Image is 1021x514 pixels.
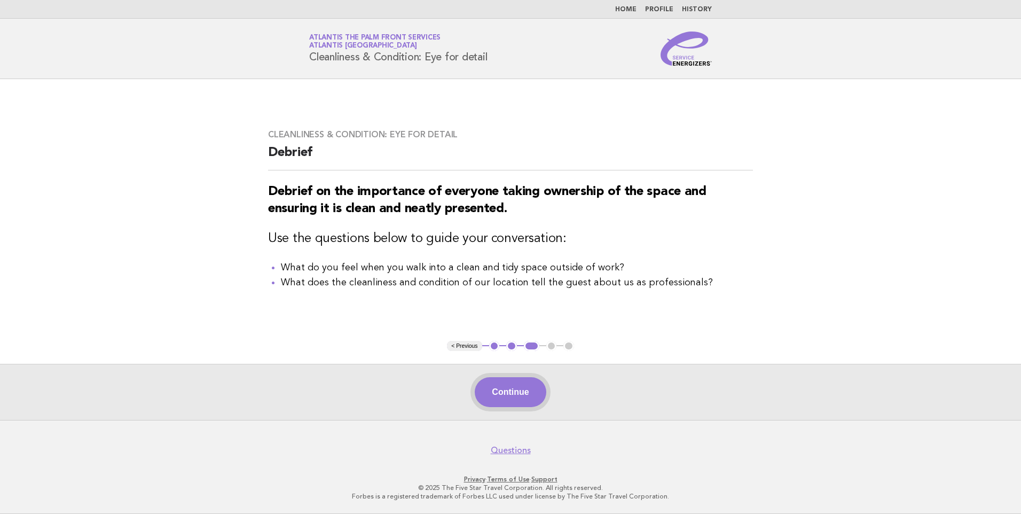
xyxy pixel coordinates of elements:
[309,34,441,49] a: Atlantis The Palm Front ServicesAtlantis [GEOGRAPHIC_DATA]
[475,377,546,407] button: Continue
[531,476,557,483] a: Support
[506,341,517,352] button: 2
[268,230,753,247] h3: Use the questions below to guide your conversation:
[491,445,531,456] a: Questions
[281,275,753,290] li: What does the cleanliness and condition of our location tell the guest about us as professionals?
[184,484,837,492] p: © 2025 The Five Star Travel Corporation. All rights reserved.
[281,260,753,275] li: What do you feel when you walk into a clean and tidy space outside of work?
[268,129,753,140] h3: Cleanliness & Condition: Eye for detail
[464,476,485,483] a: Privacy
[524,341,539,352] button: 3
[184,492,837,501] p: Forbes is a registered trademark of Forbes LLC used under license by The Five Star Travel Corpora...
[309,43,417,50] span: Atlantis [GEOGRAPHIC_DATA]
[184,475,837,484] p: · ·
[489,341,500,352] button: 1
[682,6,712,13] a: History
[487,476,530,483] a: Terms of Use
[661,32,712,66] img: Service Energizers
[447,341,482,352] button: < Previous
[309,35,487,63] h1: Cleanliness & Condition: Eye for detail
[268,144,753,170] h2: Debrief
[268,185,706,215] strong: Debrief on the importance of everyone taking ownership of the space and ensuring it is clean and ...
[615,6,637,13] a: Home
[645,6,673,13] a: Profile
